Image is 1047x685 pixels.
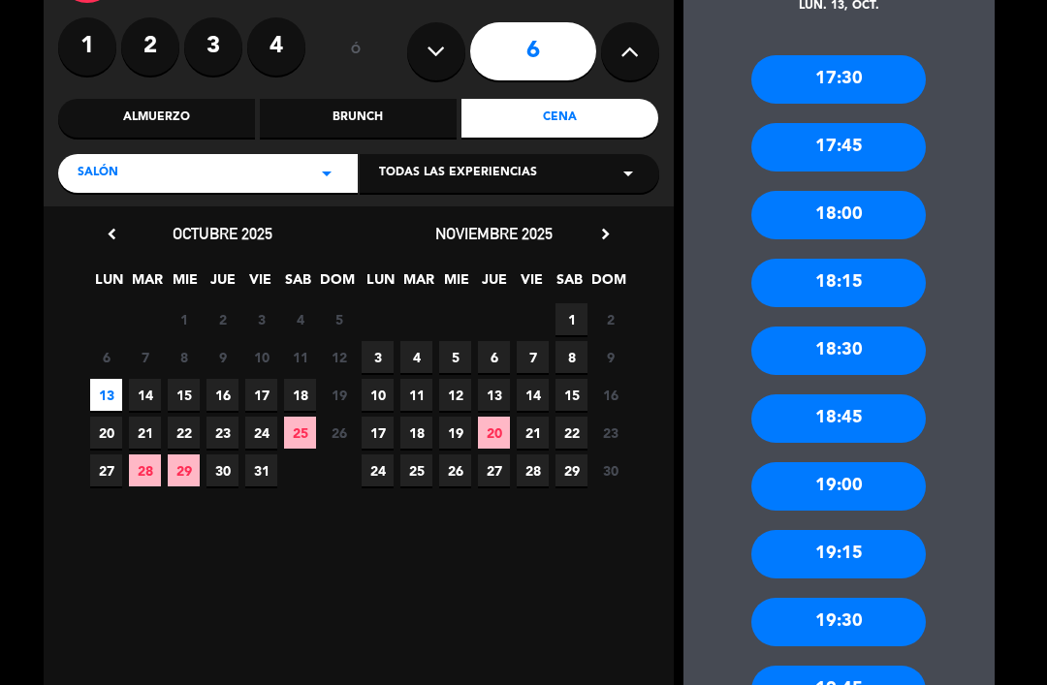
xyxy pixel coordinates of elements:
div: Cena [461,99,658,138]
span: 24 [245,417,277,449]
span: LUN [365,268,397,300]
span: 13 [90,379,122,411]
span: 17 [245,379,277,411]
span: MIE [440,268,472,300]
span: 30 [594,454,626,486]
span: JUE [206,268,238,300]
span: 19 [323,379,355,411]
span: 9 [594,341,626,373]
span: 4 [284,303,316,335]
span: 21 [517,417,549,449]
span: 26 [439,454,471,486]
span: 19 [439,417,471,449]
span: 23 [594,417,626,449]
div: 19:15 [751,530,926,578]
label: 4 [247,17,305,76]
span: 16 [594,379,626,411]
span: DOM [591,268,623,300]
span: 7 [129,341,161,373]
span: 2 [594,303,626,335]
div: 18:00 [751,191,926,239]
span: 20 [478,417,510,449]
span: 23 [206,417,238,449]
i: arrow_drop_down [315,162,338,185]
div: Almuerzo [58,99,255,138]
span: Todas las experiencias [379,164,537,183]
span: 31 [245,454,277,486]
label: 2 [121,17,179,76]
span: 7 [517,341,549,373]
span: 21 [129,417,161,449]
span: 20 [90,417,122,449]
span: 5 [323,303,355,335]
span: 28 [517,454,549,486]
span: MIE [169,268,201,300]
span: MAR [131,268,163,300]
span: VIE [244,268,276,300]
span: 6 [90,341,122,373]
span: 13 [478,379,510,411]
span: 26 [323,417,355,449]
span: 3 [245,303,277,335]
div: 18:15 [751,259,926,307]
div: 18:30 [751,327,926,375]
span: 22 [168,417,200,449]
span: 1 [168,303,200,335]
span: DOM [320,268,352,300]
span: 30 [206,454,238,486]
span: JUE [478,268,510,300]
span: 27 [90,454,122,486]
span: 12 [323,341,355,373]
div: 18:45 [751,394,926,443]
div: 17:45 [751,123,926,171]
span: 24 [362,454,394,486]
span: octubre 2025 [173,224,272,243]
span: 25 [284,417,316,449]
span: 15 [168,379,200,411]
span: Salón [78,164,118,183]
span: 29 [168,454,200,486]
span: 17 [362,417,394,449]
span: 8 [168,341,200,373]
span: 10 [362,379,394,411]
span: LUN [93,268,125,300]
span: 6 [478,341,510,373]
span: 9 [206,341,238,373]
span: SAB [554,268,586,300]
span: 27 [478,454,510,486]
span: 8 [555,341,587,373]
span: 29 [555,454,587,486]
span: 2 [206,303,238,335]
span: 14 [129,379,161,411]
span: 28 [129,454,161,486]
span: MAR [402,268,434,300]
span: 1 [555,303,587,335]
span: 12 [439,379,471,411]
span: 11 [284,341,316,373]
span: 16 [206,379,238,411]
i: arrow_drop_down [617,162,640,185]
span: VIE [516,268,548,300]
span: 3 [362,341,394,373]
span: 4 [400,341,432,373]
span: 14 [517,379,549,411]
label: 1 [58,17,116,76]
span: 11 [400,379,432,411]
span: 10 [245,341,277,373]
div: ó [325,17,388,85]
span: 15 [555,379,587,411]
div: 19:00 [751,462,926,511]
div: 17:30 [751,55,926,104]
div: Brunch [260,99,457,138]
span: 18 [284,379,316,411]
span: 5 [439,341,471,373]
i: chevron_left [102,224,122,244]
label: 3 [184,17,242,76]
div: 19:30 [751,598,926,646]
span: 22 [555,417,587,449]
span: SAB [282,268,314,300]
i: chevron_right [595,224,616,244]
span: 18 [400,417,432,449]
span: noviembre 2025 [435,224,553,243]
span: 25 [400,454,432,486]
